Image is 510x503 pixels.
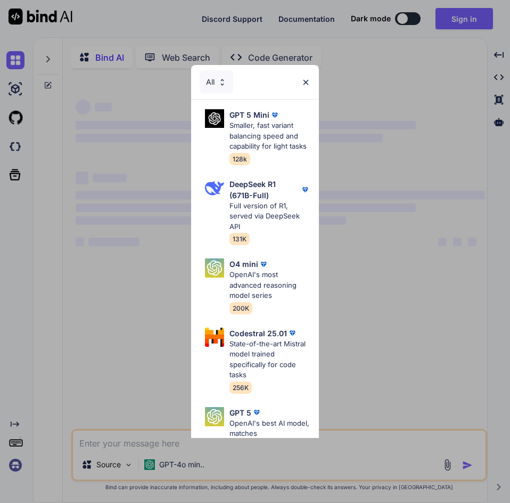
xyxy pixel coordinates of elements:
p: GPT 5 Mini [229,109,269,120]
span: 256K [229,382,252,394]
img: close [301,78,310,87]
img: Pick Models [205,328,224,347]
img: premium [287,328,298,338]
div: All [200,70,233,94]
img: Pick Models [205,407,224,426]
span: 131K [229,233,250,245]
p: Codestral 25.01 [229,328,287,339]
img: premium [300,184,310,195]
p: OpenAI's best AI model, matches [PERSON_NAME] 4 Sonnet in Intelligence [229,418,310,460]
p: DeepSeek R1 (671B-Full) [229,179,300,201]
p: Full version of R1, served via DeepSeek API [229,201,310,232]
span: 128k [229,153,250,165]
img: Pick Models [218,78,227,87]
p: GPT 5 [229,407,251,418]
span: 200K [229,302,252,314]
p: OpenAI's most advanced reasoning model series [229,270,310,301]
p: State-of-the-art Mistral model trained specifically for code tasks [229,339,310,380]
img: Pick Models [205,258,224,278]
img: premium [258,259,269,270]
img: premium [251,407,262,418]
p: Smaller, fast variant balancing speed and capability for light tasks [229,120,310,152]
img: Pick Models [205,109,224,128]
img: Pick Models [205,179,224,198]
img: premium [269,110,280,120]
p: O4 mini [229,258,258,270]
